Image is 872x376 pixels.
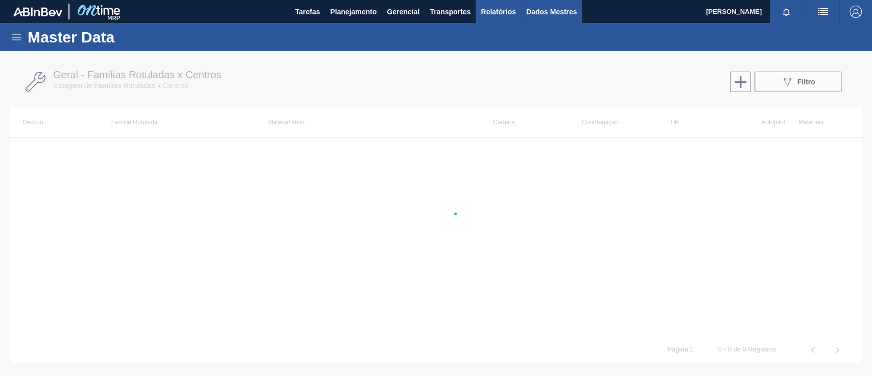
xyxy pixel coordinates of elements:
[430,8,470,16] font: Transportes
[526,8,577,16] font: Dados Mestres
[295,8,320,16] font: Tarefas
[13,7,62,16] img: TNhmsLtSVTkK8tSr43FrP2fwEKptu5GPRR3wAAAABJRU5ErkJggg==
[817,6,829,18] img: ações do usuário
[706,8,762,15] font: [PERSON_NAME]
[330,8,376,16] font: Planejamento
[481,8,515,16] font: Relatórios
[387,8,419,16] font: Gerencial
[28,31,209,43] h1: Master Data
[770,5,803,19] button: Notificações
[850,6,862,18] img: Sair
